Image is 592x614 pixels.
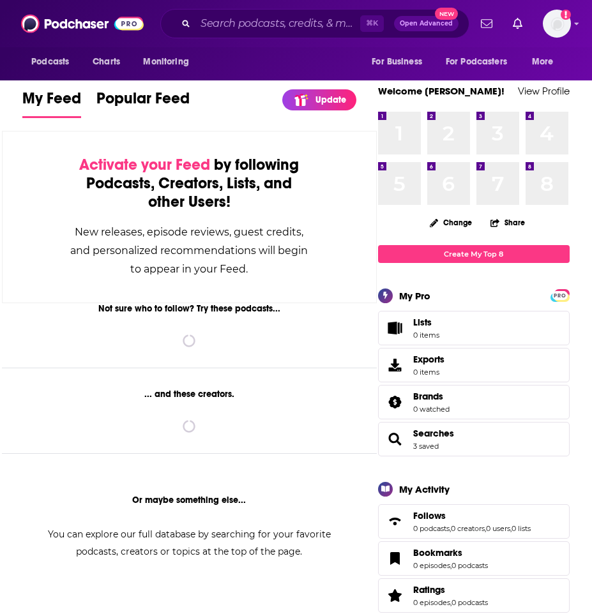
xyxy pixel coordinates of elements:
span: Searches [378,422,570,456]
span: Bookmarks [413,547,462,558]
span: Logged in as jciarczynski [543,10,571,38]
a: Searches [413,428,454,439]
span: Popular Feed [96,89,190,116]
a: 0 podcasts [452,561,488,570]
button: Show profile menu [543,10,571,38]
span: Monitoring [143,53,188,71]
img: User Profile [543,10,571,38]
a: Ratings [383,587,408,604]
span: , [510,524,512,533]
span: PRO [552,291,568,301]
button: Share [490,210,526,235]
div: Not sure who to follow? Try these podcasts... [2,303,376,314]
a: Brands [413,391,450,402]
a: 0 podcasts [413,524,450,533]
a: Create My Top 8 [378,245,570,262]
span: Open Advanced [400,20,453,27]
a: Exports [378,348,570,382]
a: 0 watched [413,405,450,414]
a: Bookmarks [413,547,488,558]
span: For Podcasters [446,53,507,71]
input: Search podcasts, credits, & more... [195,13,360,34]
span: Exports [413,354,444,365]
span: Ratings [413,584,445,595]
a: Charts [84,50,128,74]
a: 0 episodes [413,561,450,570]
a: Welcome [PERSON_NAME]! [378,85,505,97]
span: ⌘ K [360,15,384,32]
span: Brands [413,391,443,402]
span: , [485,524,486,533]
a: 0 users [486,524,510,533]
a: Follows [383,513,408,530]
button: open menu [363,50,438,74]
span: Charts [93,53,120,71]
a: Follows [413,510,531,521]
span: Brands [378,385,570,419]
span: Lists [383,319,408,337]
span: Podcasts [31,53,69,71]
span: My Feed [22,89,81,116]
div: ... and these creators. [2,389,376,400]
span: Ratings [378,578,570,613]
span: Activate your Feed [79,155,210,174]
span: Follows [413,510,446,521]
span: Follows [378,504,570,539]
div: New releases, episode reviews, guest credits, and personalized recommendations will begin to appe... [66,223,312,278]
span: 0 items [413,368,444,377]
p: Update [315,94,346,105]
a: Lists [378,311,570,345]
span: , [450,524,451,533]
span: Exports [383,356,408,374]
a: Searches [383,430,408,448]
div: Or maybe something else... [2,495,376,505]
a: 0 lists [512,524,531,533]
a: Show notifications dropdown [508,13,527,34]
span: , [450,561,452,570]
div: My Activity [399,483,450,495]
span: 0 items [413,331,439,340]
span: More [532,53,554,71]
a: Update [282,89,356,110]
span: New [435,8,458,20]
a: Bookmarks [383,550,408,567]
span: Bookmarks [378,541,570,576]
svg: Add a profile image [561,10,571,20]
div: My Pro [399,290,430,302]
div: You can explore our full database by searching for your favorite podcasts, creators or topics at ... [32,526,346,560]
a: 3 saved [413,442,439,451]
span: For Business [372,53,422,71]
a: PRO [552,290,568,299]
a: View Profile [518,85,570,97]
span: Lists [413,317,432,328]
button: open menu [134,50,205,74]
a: 0 podcasts [452,598,488,607]
a: Show notifications dropdown [476,13,497,34]
span: Lists [413,317,439,328]
button: Change [422,214,480,230]
a: Brands [383,393,408,411]
img: Podchaser - Follow, Share and Rate Podcasts [21,11,144,36]
div: Search podcasts, credits, & more... [160,9,469,38]
span: , [450,598,452,607]
div: by following Podcasts, Creators, Lists, and other Users! [66,156,312,211]
a: 0 creators [451,524,485,533]
a: 0 episodes [413,598,450,607]
a: Popular Feed [96,89,190,118]
a: Ratings [413,584,488,595]
button: open menu [22,50,86,74]
a: My Feed [22,89,81,118]
button: open menu [523,50,570,74]
button: open menu [437,50,526,74]
button: Open AdvancedNew [394,16,459,31]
